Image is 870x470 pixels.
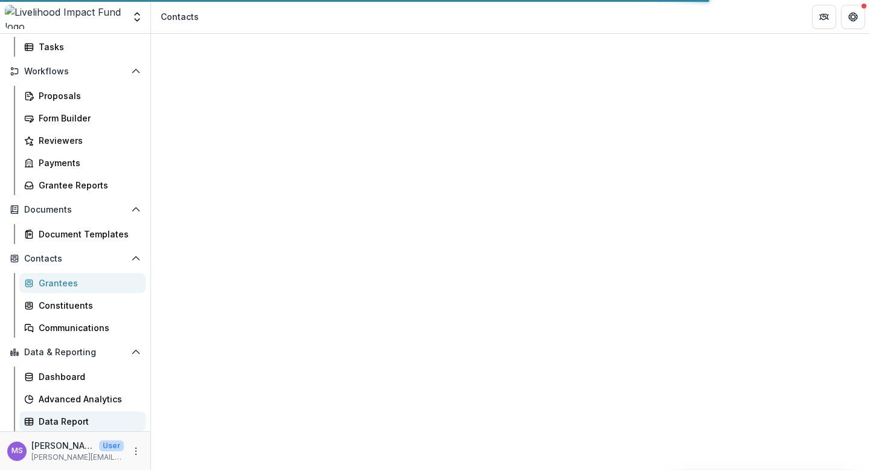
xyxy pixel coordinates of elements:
div: Proposals [39,89,136,102]
a: Form Builder [19,108,146,128]
div: Monica Swai [11,447,23,455]
a: Grantees [19,273,146,293]
a: Reviewers [19,130,146,150]
div: Dashboard [39,370,136,383]
button: Open Documents [5,200,146,219]
a: Proposals [19,86,146,106]
a: Data Report [19,411,146,431]
div: Constituents [39,299,136,312]
button: Open Contacts [5,249,146,268]
span: Documents [24,205,126,215]
div: Tasks [39,40,136,53]
div: Grantees [39,277,136,289]
a: Document Templates [19,224,146,244]
a: Constituents [19,295,146,315]
button: Partners [812,5,836,29]
div: Grantee Reports [39,179,136,192]
div: Document Templates [39,228,136,240]
nav: breadcrumb [156,8,204,25]
div: Advanced Analytics [39,393,136,405]
button: Open Workflows [5,62,146,81]
div: Communications [39,321,136,334]
button: Open Data & Reporting [5,343,146,362]
div: Reviewers [39,134,136,147]
a: Advanced Analytics [19,389,146,409]
button: Get Help [841,5,865,29]
img: Livelihood Impact Fund logo [5,5,124,29]
p: [PERSON_NAME] [31,439,94,452]
button: Open entity switcher [129,5,146,29]
a: Communications [19,318,146,338]
a: Tasks [19,37,146,57]
div: Form Builder [39,112,136,124]
p: User [99,440,124,451]
div: Contacts [161,10,199,23]
span: Contacts [24,254,126,264]
a: Payments [19,153,146,173]
div: Payments [39,156,136,169]
span: Workflows [24,66,126,77]
button: More [129,444,143,459]
a: Grantee Reports [19,175,146,195]
div: Data Report [39,415,136,428]
span: Data & Reporting [24,347,126,358]
p: [PERSON_NAME][EMAIL_ADDRESS][DOMAIN_NAME] [31,452,124,463]
a: Dashboard [19,367,146,387]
